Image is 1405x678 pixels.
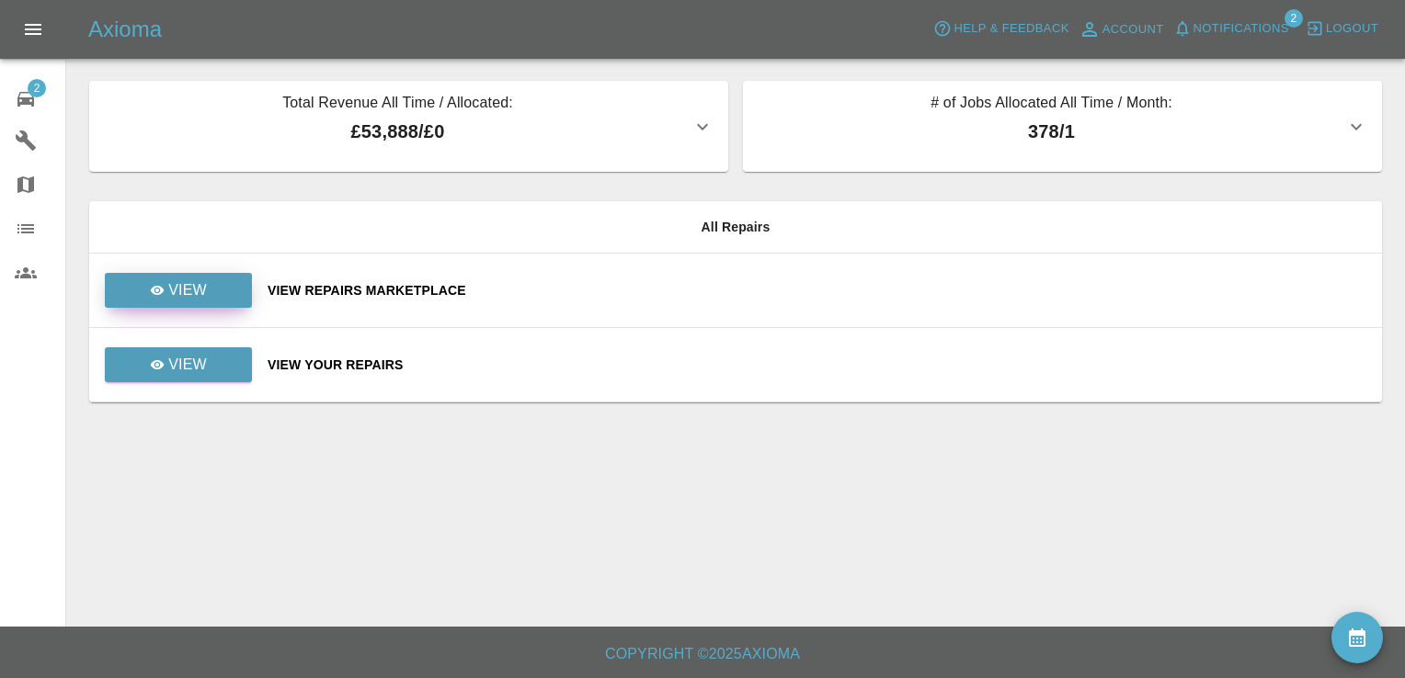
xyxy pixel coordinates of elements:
span: Logout [1326,18,1378,40]
span: Account [1102,19,1164,40]
span: 2 [1285,9,1303,28]
span: 2 [28,79,46,97]
th: All Repairs [89,201,1382,254]
a: View [105,347,252,382]
button: Logout [1301,15,1383,43]
h5: Axioma [88,15,162,44]
h6: Copyright © 2025 Axioma [15,641,1390,667]
button: Total Revenue All Time / Allocated:£53,888/£0 [89,81,728,172]
span: Help & Feedback [954,18,1068,40]
p: 378 / 1 [758,118,1345,145]
a: View [105,273,252,308]
p: Total Revenue All Time / Allocated: [104,92,691,118]
a: View [104,356,253,371]
button: Help & Feedback [929,15,1073,43]
a: View [104,282,253,297]
p: View [168,279,207,301]
a: View Repairs Marketplace [268,281,1367,299]
button: Open drawer [11,7,55,51]
button: availability [1331,612,1383,663]
button: # of Jobs Allocated All Time / Month:378/1 [743,81,1382,172]
span: Notifications [1194,18,1289,40]
a: View Your Repairs [268,356,1367,374]
button: Notifications [1169,15,1294,43]
p: # of Jobs Allocated All Time / Month: [758,92,1345,118]
p: View [168,354,207,376]
p: £53,888 / £0 [104,118,691,145]
a: Account [1074,15,1169,44]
